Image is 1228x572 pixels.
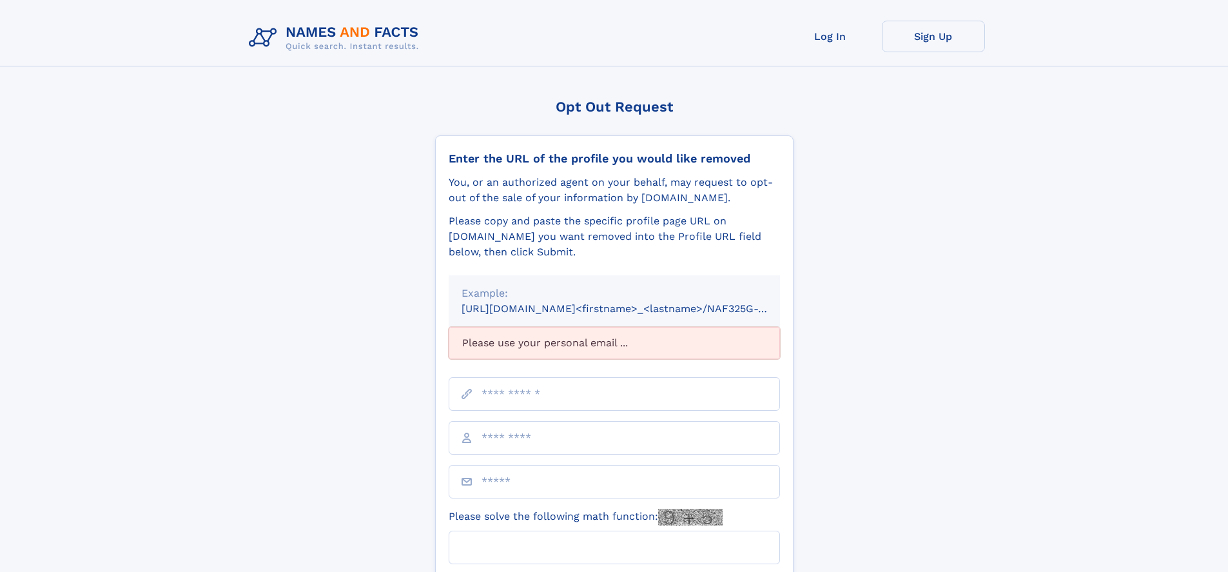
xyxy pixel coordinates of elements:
label: Please solve the following math function: [449,509,723,526]
div: Enter the URL of the profile you would like removed [449,152,780,166]
div: Please copy and paste the specific profile page URL on [DOMAIN_NAME] you want removed into the Pr... [449,213,780,260]
div: Opt Out Request [435,99,794,115]
a: Sign Up [882,21,985,52]
div: Example: [462,286,767,301]
div: Please use your personal email ... [449,327,780,359]
div: You, or an authorized agent on your behalf, may request to opt-out of the sale of your informatio... [449,175,780,206]
a: Log In [779,21,882,52]
small: [URL][DOMAIN_NAME]<firstname>_<lastname>/NAF325G-xxxxxxxx [462,302,804,315]
img: Logo Names and Facts [244,21,429,55]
